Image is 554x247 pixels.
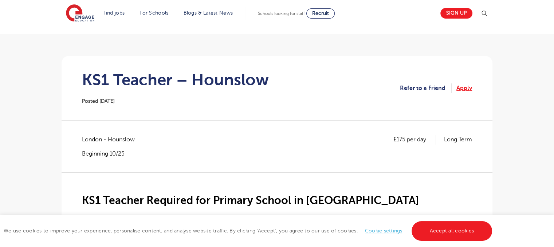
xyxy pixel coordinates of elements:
[306,8,335,19] a: Recruit
[4,228,494,234] span: We use cookies to improve your experience, personalise content, and analyse website traffic. By c...
[400,83,452,93] a: Refer to a Friend
[140,10,168,16] a: For Schools
[82,135,142,144] span: London - Hounslow
[82,150,142,158] p: Beginning 10/25
[103,10,125,16] a: Find jobs
[82,98,115,104] span: Posted [DATE]
[393,135,435,144] p: £175 per day
[365,228,402,234] a: Cookie settings
[82,214,144,224] strong: About the role:
[258,11,305,16] span: Schools looking for staff
[312,11,329,16] span: Recruit
[444,135,472,144] p: Long Term
[82,71,269,89] h1: KS1 Teacher – Hounslow
[456,83,472,93] a: Apply
[82,194,472,207] h2: KS1 Teacher Required for Primary School in [GEOGRAPHIC_DATA]
[412,221,492,241] a: Accept all cookies
[440,8,472,19] a: Sign up
[66,4,94,23] img: Engage Education
[184,10,233,16] a: Blogs & Latest News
